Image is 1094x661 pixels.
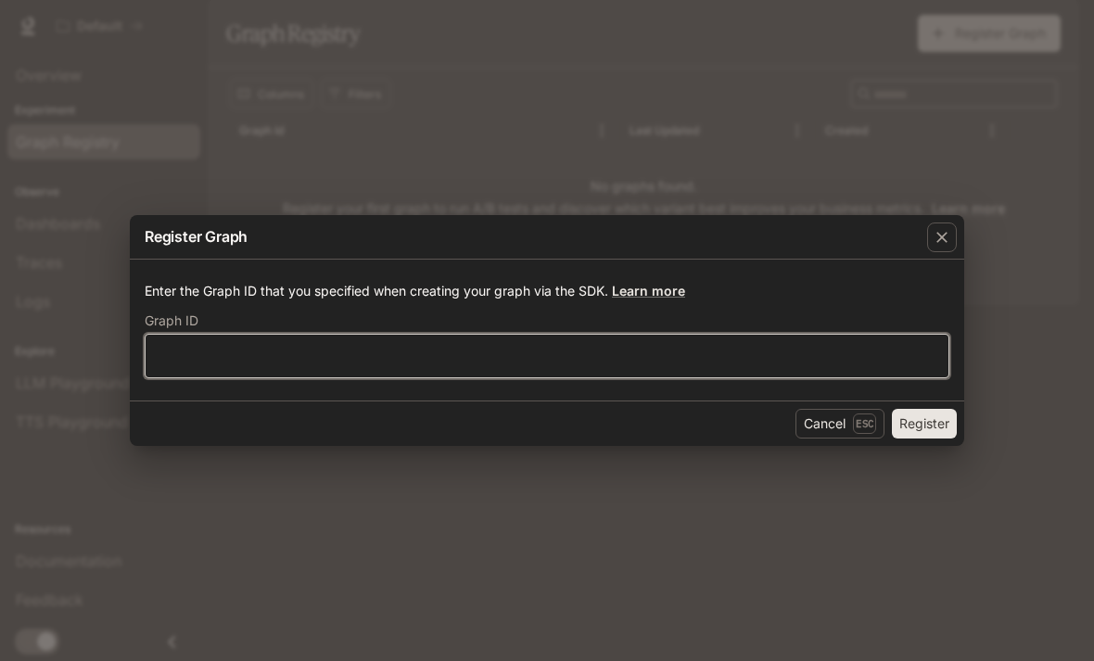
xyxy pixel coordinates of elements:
[853,413,876,434] p: Esc
[612,283,685,299] a: Learn more
[145,314,198,327] p: Graph ID
[145,225,248,248] p: Register Graph
[795,409,884,439] button: CancelEsc
[145,282,949,300] p: Enter the Graph ID that you specified when creating your graph via the SDK.
[892,409,957,439] button: Register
